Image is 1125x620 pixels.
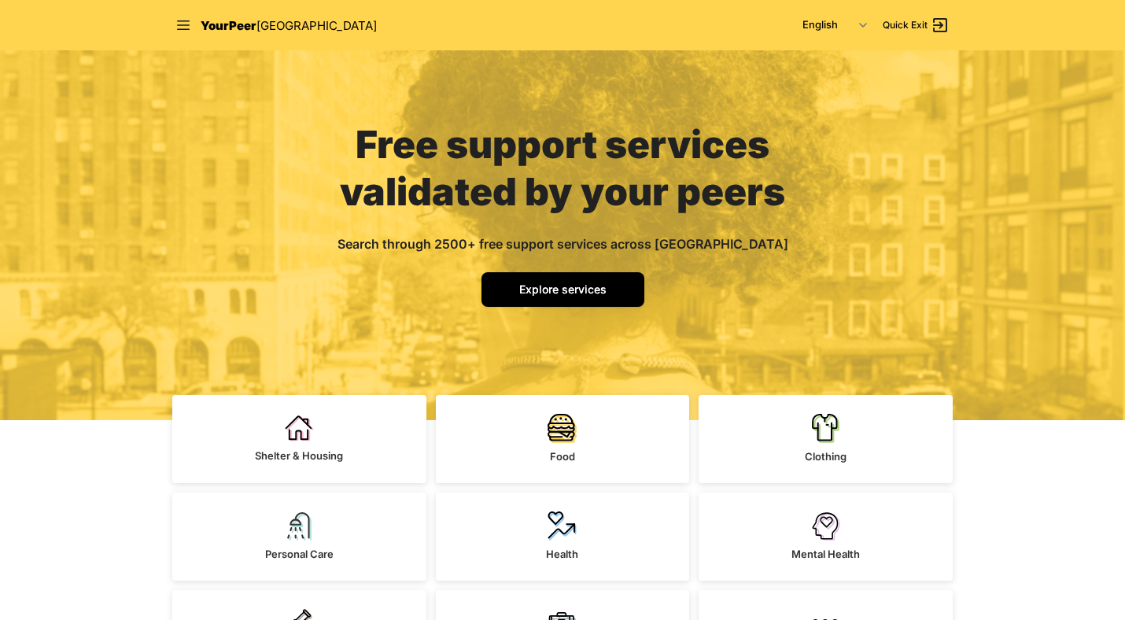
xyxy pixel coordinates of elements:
span: Free support services validated by your peers [340,121,785,215]
a: Food [436,395,690,483]
a: Quick Exit [883,16,950,35]
a: YourPeer[GEOGRAPHIC_DATA] [201,16,377,35]
span: Mental Health [791,548,860,560]
span: Quick Exit [883,19,928,31]
span: Explore services [519,282,607,296]
a: Shelter & Housing [172,395,426,483]
a: Explore services [481,272,644,307]
a: Clothing [699,395,953,483]
span: Search through 2500+ free support services across [GEOGRAPHIC_DATA] [337,236,788,252]
a: Mental Health [699,493,953,581]
span: Shelter & Housing [255,449,343,462]
span: Personal Care [265,548,334,560]
span: [GEOGRAPHIC_DATA] [256,18,377,33]
span: YourPeer [201,18,256,33]
span: Food [550,450,575,463]
span: Health [546,548,578,560]
span: Clothing [805,450,847,463]
a: Personal Care [172,493,426,581]
a: Health [436,493,690,581]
